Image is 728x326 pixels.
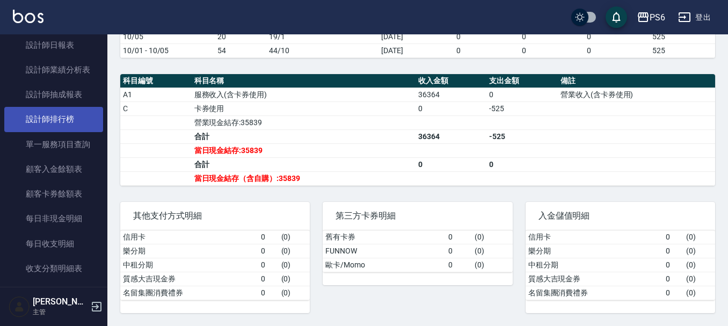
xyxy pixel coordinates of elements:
td: ( 0 ) [683,286,715,300]
td: 當日現金結存（含自購）:35839 [192,171,416,185]
td: 525 [650,30,715,44]
a: 設計師日報表 [4,33,103,57]
td: 0 [454,30,519,44]
table: a dense table [120,230,310,300]
table: a dense table [323,230,512,272]
td: 0 [486,88,558,102]
a: 每日非現金明細 [4,206,103,231]
table: a dense table [120,74,715,186]
div: PS6 [650,11,665,24]
td: ( 0 ) [472,230,513,244]
td: 0 [519,30,585,44]
td: ( 0 ) [279,230,310,244]
td: 質感大吉現金券 [526,272,664,286]
h5: [PERSON_NAME] [33,296,88,307]
td: ( 0 ) [279,258,310,272]
td: -525 [486,102,558,115]
td: 質感大吉現金券 [120,272,258,286]
td: 0 [258,286,279,300]
td: 10/01 - 10/05 [120,44,215,57]
span: 第三方卡券明細 [336,211,499,221]
td: -525 [486,129,558,143]
td: 信用卡 [120,230,258,244]
td: 36364 [416,88,487,102]
td: 0 [584,30,650,44]
td: ( 0 ) [472,258,513,272]
td: 0 [258,272,279,286]
img: Person [9,296,30,317]
td: 營業現金結存:35839 [192,115,416,129]
td: 0 [446,230,472,244]
td: 36364 [416,129,487,143]
td: 0 [519,44,585,57]
td: 20 [215,30,266,44]
td: 19/1 [266,30,378,44]
td: 0 [663,286,683,300]
td: 0 [446,258,472,272]
th: 收入金額 [416,74,487,88]
td: ( 0 ) [279,272,310,286]
img: Logo [13,10,43,23]
td: 中租分期 [526,258,664,272]
td: 歐卡/Momo [323,258,445,272]
td: 名留集團消費禮券 [526,286,664,300]
td: [DATE] [378,44,454,57]
td: 0 [446,244,472,258]
td: ( 0 ) [683,258,715,272]
td: 名留集團消費禮券 [120,286,258,300]
td: 525 [650,44,715,57]
td: 服務收入(含卡券使用) [192,88,416,102]
td: 44/10 [266,44,378,57]
span: 其他支付方式明細 [133,211,297,221]
a: 設計師抽成報表 [4,82,103,107]
td: 舊有卡券 [323,230,445,244]
th: 科目名稱 [192,74,416,88]
td: 0 [486,157,558,171]
td: 0 [663,272,683,286]
button: 登出 [674,8,715,27]
td: 0 [663,244,683,258]
td: ( 0 ) [279,286,310,300]
button: save [606,6,627,28]
td: 0 [258,244,279,258]
button: PS6 [632,6,669,28]
td: [DATE] [378,30,454,44]
td: 合計 [192,129,416,143]
td: 10/05 [120,30,215,44]
td: 樂分期 [120,244,258,258]
th: 備註 [558,74,715,88]
td: FUNNOW [323,244,445,258]
td: 0 [416,102,487,115]
td: 0 [258,230,279,244]
td: 營業收入(含卡券使用) [558,88,715,102]
td: C [120,102,192,115]
td: ( 0 ) [279,244,310,258]
table: a dense table [120,16,715,58]
td: 信用卡 [526,230,664,244]
td: 樂分期 [526,244,664,258]
td: 0 [416,157,487,171]
a: 顧客卡券餘額表 [4,182,103,206]
a: 每日收支明細 [4,231,103,256]
td: ( 0 ) [683,272,715,286]
a: 非現金明細對帳單 [4,281,103,306]
a: 設計師業績分析表 [4,57,103,82]
td: 0 [663,258,683,272]
td: 0 [663,230,683,244]
td: 0 [258,258,279,272]
td: ( 0 ) [683,244,715,258]
td: ( 0 ) [683,230,715,244]
a: 設計師排行榜 [4,107,103,132]
table: a dense table [526,230,715,300]
a: 收支分類明細表 [4,256,103,281]
td: 卡券使用 [192,102,416,115]
span: 入金儲值明細 [538,211,702,221]
a: 顧客入金餘額表 [4,157,103,182]
a: 單一服務項目查詢 [4,132,103,157]
td: 0 [584,44,650,57]
th: 科目編號 [120,74,192,88]
td: 當日現金結存:35839 [192,143,416,157]
p: 主管 [33,307,88,317]
th: 支出金額 [486,74,558,88]
td: 中租分期 [120,258,258,272]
